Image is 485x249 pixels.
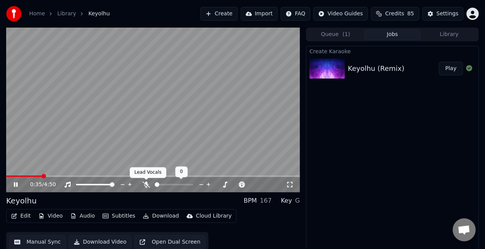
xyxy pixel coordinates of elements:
[385,10,404,18] span: Credits
[313,7,368,21] button: Video Guides
[244,196,257,205] div: BPM
[35,211,66,221] button: Video
[407,10,414,18] span: 85
[88,10,110,18] span: Keyolhu
[348,63,404,74] div: Keyolhu (Remix)
[29,10,110,18] nav: breadcrumb
[69,235,131,249] button: Download Video
[175,167,188,177] div: 0
[6,6,22,21] img: youka
[439,62,463,75] button: Play
[130,167,166,178] div: Lead Vocals
[260,196,272,205] div: 167
[281,7,310,21] button: FAQ
[281,196,292,205] div: Key
[6,195,36,206] div: Keyolhu
[57,10,76,18] a: Library
[9,235,66,249] button: Manual Sync
[8,211,34,221] button: Edit
[29,10,45,18] a: Home
[30,181,48,188] div: /
[306,46,478,56] div: Create Karaoke
[343,31,350,38] span: ( 1 )
[364,29,421,40] button: Jobs
[371,7,419,21] button: Credits85
[44,181,56,188] span: 4:50
[307,29,364,40] button: Queue
[295,196,300,205] div: G
[422,7,463,21] button: Settings
[437,10,459,18] div: Settings
[99,211,138,221] button: Subtitles
[196,212,232,220] div: Cloud Library
[67,211,98,221] button: Audio
[140,211,182,221] button: Download
[134,235,205,249] button: Open Dual Screen
[241,7,278,21] button: Import
[453,218,476,241] a: Open chat
[200,7,238,21] button: Create
[30,181,42,188] span: 0:35
[421,29,478,40] button: Library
